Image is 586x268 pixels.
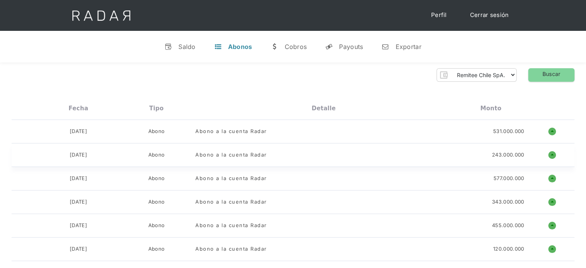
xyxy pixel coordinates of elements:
div: 343.000.000 [492,198,524,206]
div: Saldo [178,43,196,51]
div: t [214,43,222,51]
div: [DATE] [70,245,87,253]
div: Abonos [228,43,252,51]
div: 455.000.000 [492,222,524,229]
div: Abono [148,128,165,135]
form: Form [437,68,517,82]
div: Detalle [312,105,336,112]
div: [DATE] [70,198,87,206]
div: v [165,43,172,51]
div: Abono [148,175,165,182]
div: 243.000.000 [492,151,524,159]
div: Abono [148,198,165,206]
h1: o [548,198,556,206]
div: y [325,43,333,51]
a: Cerrar sesión [462,8,517,23]
div: Monto [480,105,502,112]
div: Abono a la cuenta Radar [195,151,267,159]
div: Abono [148,222,165,229]
div: Abono a la cuenta Radar [195,222,267,229]
div: Exportar [395,43,421,51]
h1: o [548,245,556,253]
div: Abono a la cuenta Radar [195,245,267,253]
div: n [381,43,389,51]
div: w [270,43,278,51]
div: [DATE] [70,128,87,135]
div: Abono [148,151,165,159]
div: Payouts [339,43,363,51]
div: 577.000.000 [494,175,524,182]
div: Abono a la cuenta Radar [195,175,267,182]
h1: o [548,175,556,182]
a: Perfil [423,8,455,23]
div: Abono a la cuenta Radar [195,198,267,206]
div: Tipo [149,105,164,112]
a: Buscar [528,68,574,82]
div: Cobros [284,43,307,51]
div: Fecha [69,105,88,112]
h1: o [548,151,556,159]
h1: o [548,222,556,229]
div: Abono [148,245,165,253]
div: 120.000.000 [493,245,524,253]
div: [DATE] [70,151,87,159]
h1: o [548,128,556,135]
div: Abono a la cuenta Radar [195,128,267,135]
div: [DATE] [70,222,87,229]
div: [DATE] [70,175,87,182]
div: 531.000.000 [493,128,524,135]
